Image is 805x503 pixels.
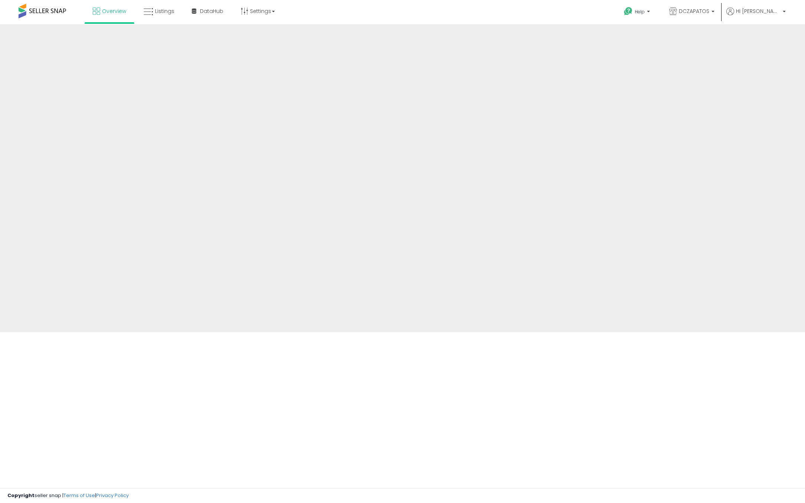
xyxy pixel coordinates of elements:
a: Help [618,1,657,24]
span: Listings [155,7,174,15]
a: Hi [PERSON_NAME] [726,7,786,24]
i: Get Help [624,7,633,16]
span: Overview [102,7,126,15]
span: Hi [PERSON_NAME] [736,7,781,15]
span: Help [635,9,645,15]
span: DataHub [200,7,223,15]
span: DCZAPATOS [679,7,709,15]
